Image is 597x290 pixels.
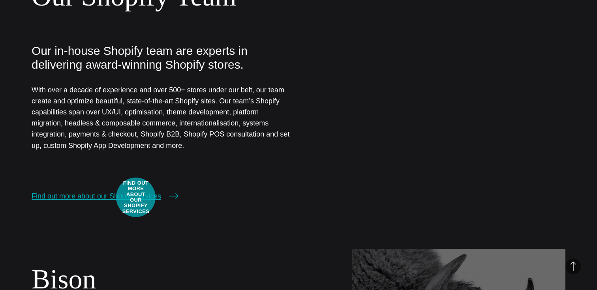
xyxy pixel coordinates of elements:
[32,191,178,202] a: Find out more about our Shopify services
[32,84,291,151] p: With over a decade of experience and over 500+ stores under our belt, our team create and optimiz...
[565,258,581,274] button: Back to Top
[32,44,291,72] p: Our in-house Shopify team are experts in delivering award-winning Shopify stores.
